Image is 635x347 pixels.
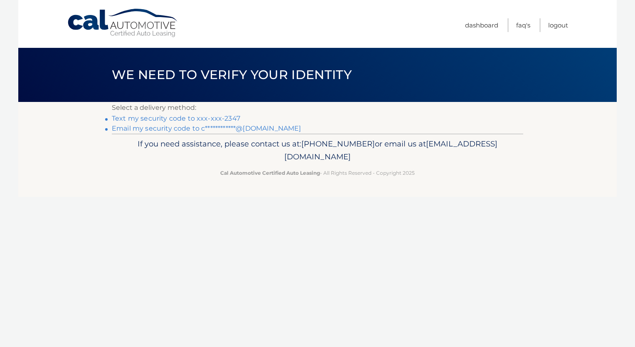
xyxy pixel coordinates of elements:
[112,67,352,82] span: We need to verify your identity
[548,18,568,32] a: Logout
[117,169,518,177] p: - All Rights Reserved - Copyright 2025
[301,139,375,149] span: [PHONE_NUMBER]
[465,18,498,32] a: Dashboard
[112,102,523,114] p: Select a delivery method:
[516,18,530,32] a: FAQ's
[67,8,179,38] a: Cal Automotive
[220,170,320,176] strong: Cal Automotive Certified Auto Leasing
[112,114,240,122] a: Text my security code to xxx-xxx-2347
[117,137,518,164] p: If you need assistance, please contact us at: or email us at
